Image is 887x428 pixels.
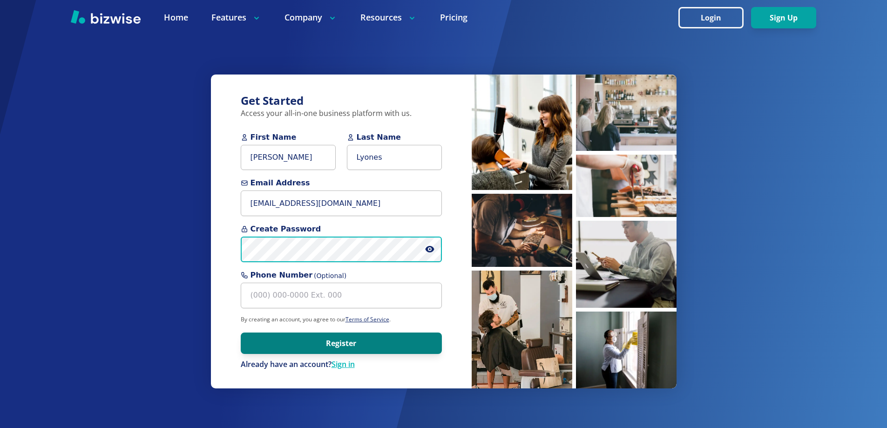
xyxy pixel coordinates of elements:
[284,12,337,23] p: Company
[241,177,442,189] span: Email Address
[678,7,744,28] button: Login
[241,93,442,109] h3: Get Started
[576,221,677,308] img: Man working on laptop
[576,75,677,151] img: People waiting at coffee bar
[241,224,442,235] span: Create Password
[576,155,677,217] img: Pastry chef making pastries
[241,333,442,354] button: Register
[241,270,442,281] span: Phone Number
[241,132,336,143] span: First Name
[360,12,417,23] p: Resources
[71,10,141,24] img: Bizwise Logo
[241,360,442,370] p: Already have an account?
[241,190,442,216] input: you@example.com
[472,75,572,190] img: Hairstylist blow drying hair
[164,12,188,23] a: Home
[211,12,261,23] p: Features
[314,271,346,281] span: (Optional)
[241,316,442,323] p: By creating an account, you agree to our .
[751,7,816,28] button: Sign Up
[345,315,389,323] a: Terms of Service
[241,283,442,308] input: (000) 000-0000 Ext. 000
[440,12,467,23] a: Pricing
[347,132,442,143] span: Last Name
[678,14,751,22] a: Login
[241,360,442,370] div: Already have an account?Sign in
[751,14,816,22] a: Sign Up
[332,359,355,369] a: Sign in
[576,312,677,388] img: Cleaner sanitizing windows
[241,145,336,170] input: First Name
[472,194,572,267] img: Man inspecting coffee beans
[472,271,572,388] img: Barber cutting hair
[241,109,442,119] p: Access your all-in-one business platform with us.
[347,145,442,170] input: Last Name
